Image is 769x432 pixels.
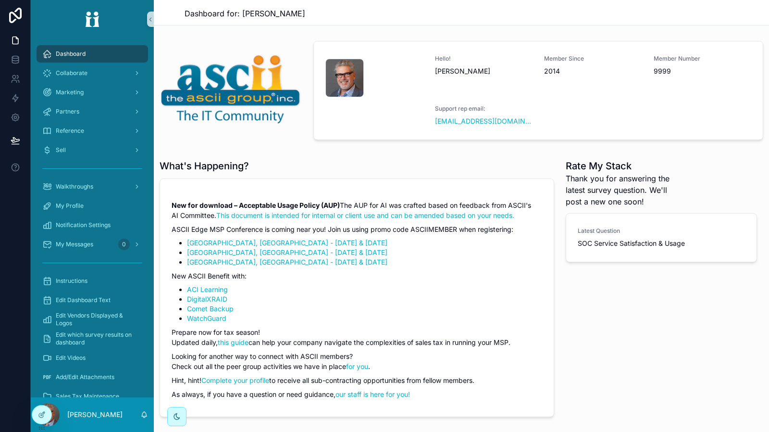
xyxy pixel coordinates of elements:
[37,103,148,120] a: Partners
[56,89,84,96] span: Marketing
[37,330,148,347] a: Edit which survey results on dashboard
[118,239,130,250] div: 0
[56,331,138,346] span: Edit which survey results on dashboard
[187,239,387,247] a: [GEOGRAPHIC_DATA], [GEOGRAPHIC_DATA] - [DATE] & [DATE]
[201,376,269,384] a: Complete your profile
[56,108,79,115] span: Partners
[37,84,148,101] a: Marketing
[56,354,86,362] span: Edit Videos
[346,362,368,370] a: for you
[435,116,533,126] a: [EMAIL_ADDRESS][DOMAIN_NAME]
[56,183,93,191] span: Walkthroughs
[172,224,542,234] p: ASCII Edge MSP Conference is coming near you! Join us using promo code ASCIIMEMBER when registering:
[172,351,542,371] p: Looking for another way to connect with ASCII members? Check out all the peer group activities we...
[172,327,542,347] p: Prepare now for tax season! Updated daily, can help your company navigate the complexities of sal...
[187,305,234,313] a: Comet Backup
[37,178,148,195] a: Walkthroughs
[56,393,119,400] span: Sales Tax Maintenance
[56,373,114,381] span: Add/Edit Attachments
[56,277,87,285] span: Instructions
[218,338,248,346] a: this guide
[79,12,106,27] img: App logo
[37,388,148,405] a: Sales Tax Maintenance
[160,52,302,125] img: 19996-300ASCII_Logo-Clear.png
[172,389,542,399] p: As always, if you have a question or need guidance,
[56,127,84,135] span: Reference
[56,50,86,58] span: Dashboard
[37,216,148,234] a: Notification Settings
[172,200,542,220] p: The AUP for AI was crafted based on feedback from ASCII's AI Committee.
[56,241,93,248] span: My Messages
[37,311,148,328] a: Edit Vendors Displayed & Logos
[544,55,642,63] span: Member Since
[544,66,642,76] span: 2014
[566,173,685,207] span: Thank you for answering the latest survey question. We'll post a new one soon!
[435,105,533,113] span: Support rep email:
[187,295,227,303] a: DigitalXRAID
[56,69,87,77] span: Collaborate
[37,45,148,63] a: Dashboard
[435,55,533,63] span: Hello!
[56,312,138,327] span: Edit Vendors Displayed & Logos
[56,146,66,154] span: Sell
[37,197,148,215] a: My Profile
[654,66,752,76] span: 9999
[435,66,533,76] span: [PERSON_NAME]
[37,272,148,290] a: Instructions
[216,211,514,219] a: This document is intended for internal or client use and can be amended based on your needs.
[37,349,148,367] a: Edit Videos
[566,159,685,173] h1: Rate My Stack
[187,258,387,266] a: [GEOGRAPHIC_DATA], [GEOGRAPHIC_DATA] - [DATE] & [DATE]
[654,55,752,63] span: Member Number
[56,296,111,304] span: Edit Dashboard Text
[37,64,148,82] a: Collaborate
[578,227,745,235] span: Latest Question
[37,292,148,309] a: Edit Dashboard Text
[172,201,340,209] strong: New for download – Acceptable Usage Policy (AUP)
[56,221,111,229] span: Notification Settings
[160,159,249,173] h1: What's Happening?
[37,236,148,253] a: My Messages0
[172,375,542,385] p: Hint, hint! to receive all sub-contracting opportunities from fellow members.
[37,122,148,140] a: Reference
[187,285,228,293] a: ACI Learning
[56,202,84,210] span: My Profile
[172,271,542,281] p: New ASCII Benefit with:
[37,141,148,159] a: Sell
[187,314,226,322] a: WatchGuard
[578,239,745,248] span: SOC Service Satisfaction & Usage
[31,38,154,397] div: scrollable content
[67,410,123,419] p: [PERSON_NAME]
[187,248,387,256] a: [GEOGRAPHIC_DATA], [GEOGRAPHIC_DATA] - [DATE] & [DATE]
[37,368,148,386] a: Add/Edit Attachments
[185,8,305,19] span: Dashboard for: [PERSON_NAME]
[335,390,410,398] a: our staff is here for you!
